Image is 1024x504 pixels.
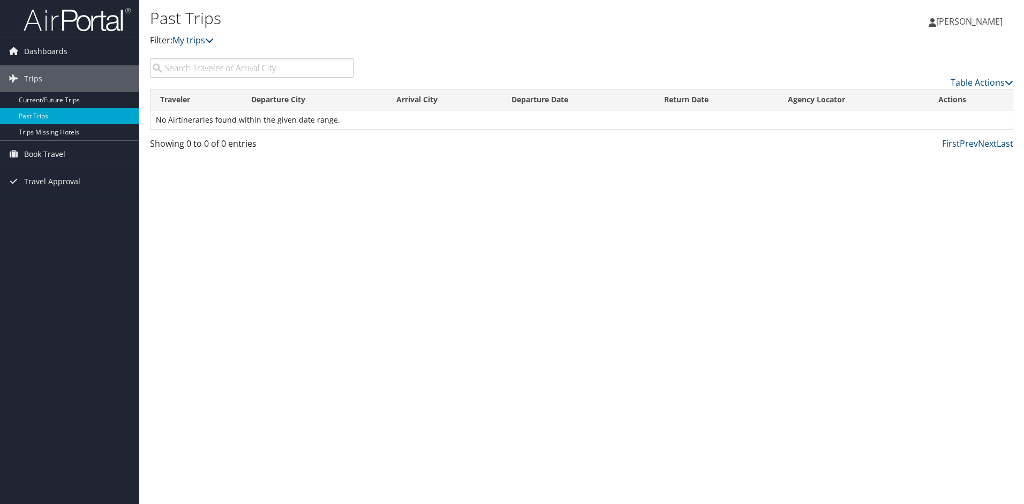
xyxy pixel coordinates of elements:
[24,168,80,195] span: Travel Approval
[978,138,997,149] a: Next
[150,89,242,110] th: Traveler: activate to sort column ascending
[951,77,1013,88] a: Table Actions
[936,16,1003,27] span: [PERSON_NAME]
[242,89,387,110] th: Departure City: activate to sort column ascending
[150,34,726,48] p: Filter:
[502,89,654,110] th: Departure Date: activate to sort column ascending
[387,89,502,110] th: Arrival City: activate to sort column ascending
[997,138,1013,149] a: Last
[942,138,960,149] a: First
[24,141,65,168] span: Book Travel
[150,58,354,78] input: Search Traveler or Arrival City
[929,5,1013,37] a: [PERSON_NAME]
[150,7,726,29] h1: Past Trips
[778,89,929,110] th: Agency Locator: activate to sort column ascending
[24,38,67,65] span: Dashboards
[24,65,42,92] span: Trips
[654,89,778,110] th: Return Date: activate to sort column ascending
[24,7,131,32] img: airportal-logo.png
[150,110,1013,130] td: No Airtineraries found within the given date range.
[150,137,354,155] div: Showing 0 to 0 of 0 entries
[960,138,978,149] a: Prev
[172,34,214,46] a: My trips
[929,89,1013,110] th: Actions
